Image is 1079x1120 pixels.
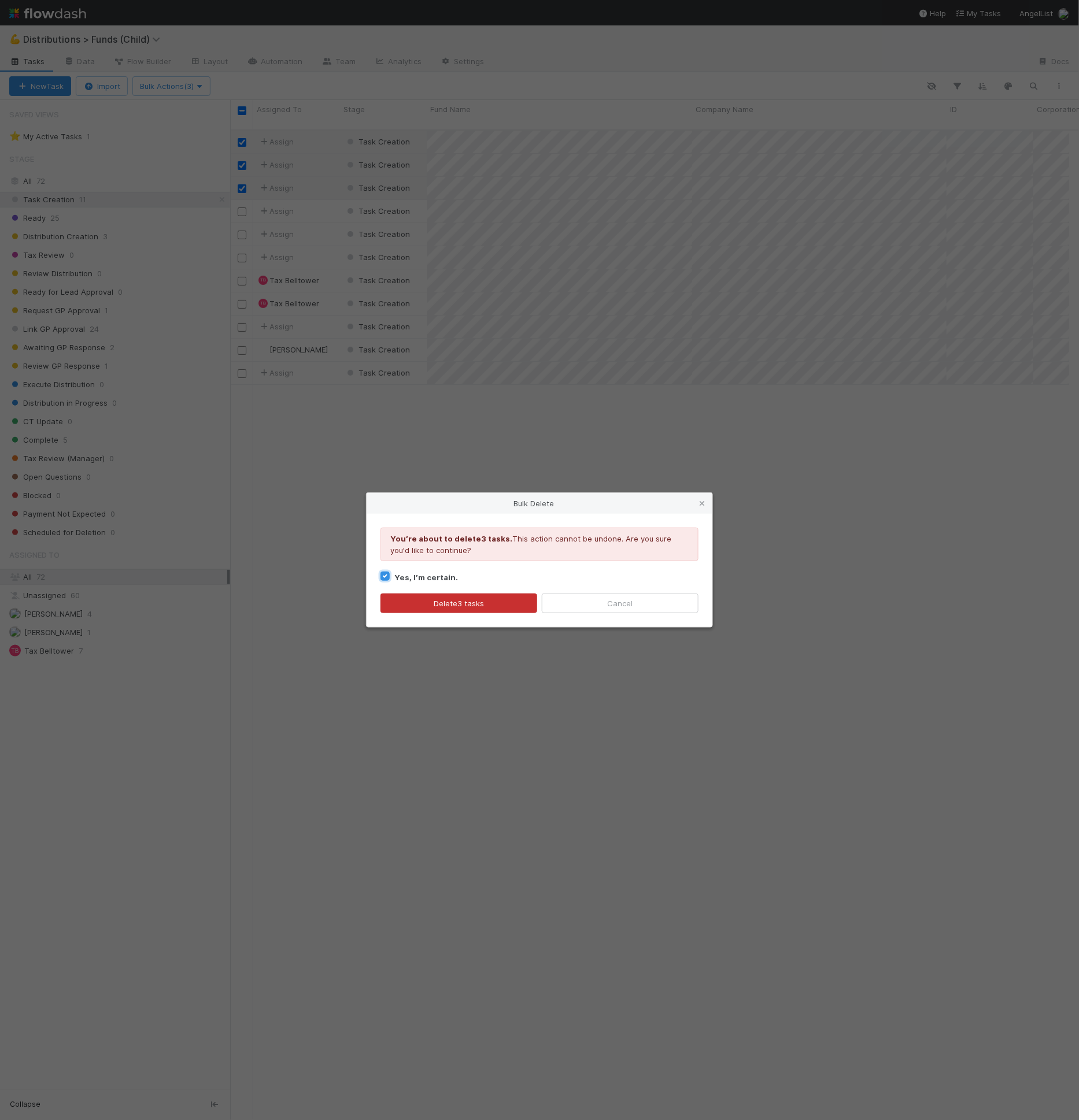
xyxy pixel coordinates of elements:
[380,528,699,561] div: This action cannot be undone. Are you sure youʼd like to continue?
[542,594,699,613] button: Cancel
[394,573,458,582] strong: Yes, I’m certain.
[390,534,512,543] strong: Youʼre about to delete 3 tasks .
[380,594,537,613] button: Delete3 tasks
[367,493,712,514] div: Bulk Delete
